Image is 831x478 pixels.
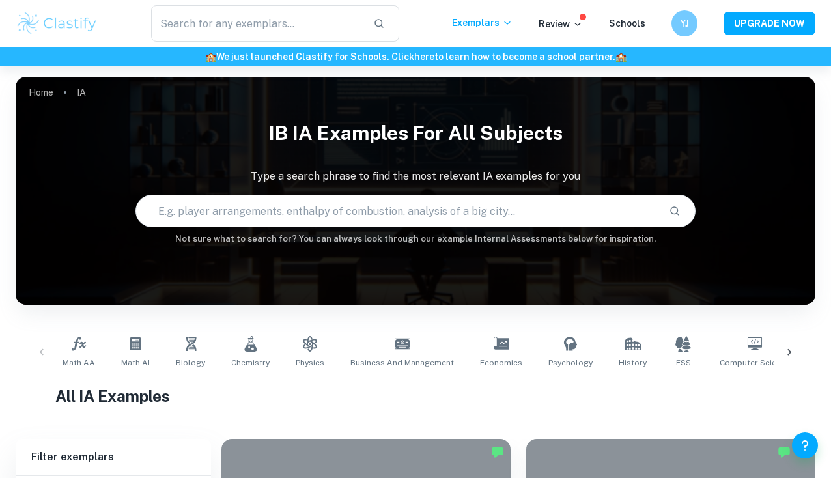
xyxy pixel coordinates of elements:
[63,357,95,369] span: Math AA
[121,357,150,369] span: Math AI
[619,357,647,369] span: History
[414,51,434,62] a: here
[205,51,216,62] span: 🏫
[16,113,815,153] h1: IB IA examples for all subjects
[677,16,692,31] h6: YJ
[671,10,697,36] button: YJ
[55,384,775,408] h1: All IA Examples
[615,51,627,62] span: 🏫
[231,357,270,369] span: Chemistry
[548,357,593,369] span: Psychology
[3,49,828,64] h6: We just launched Clastify for Schools. Click to learn how to become a school partner.
[16,439,211,475] h6: Filter exemplars
[480,357,522,369] span: Economics
[724,12,815,35] button: UPGRADE NOW
[16,169,815,184] p: Type a search phrase to find the most relevant IA examples for you
[796,445,809,458] div: Premium
[77,85,86,100] p: IA
[720,357,790,369] span: Computer Science
[16,10,98,36] img: Clastify logo
[452,16,513,30] p: Exemplars
[176,357,205,369] span: Biology
[491,445,504,458] img: Marked
[296,357,324,369] span: Physics
[778,445,791,458] img: Marked
[792,432,818,458] button: Help and Feedback
[539,17,583,31] p: Review
[676,357,691,369] span: ESS
[29,83,53,102] a: Home
[664,200,686,222] button: Search
[151,5,362,42] input: Search for any exemplars...
[136,193,658,229] input: E.g. player arrangements, enthalpy of combustion, analysis of a big city...
[16,232,815,246] h6: Not sure what to search for? You can always look through our example Internal Assessments below f...
[350,357,454,369] span: Business and Management
[609,18,645,29] a: Schools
